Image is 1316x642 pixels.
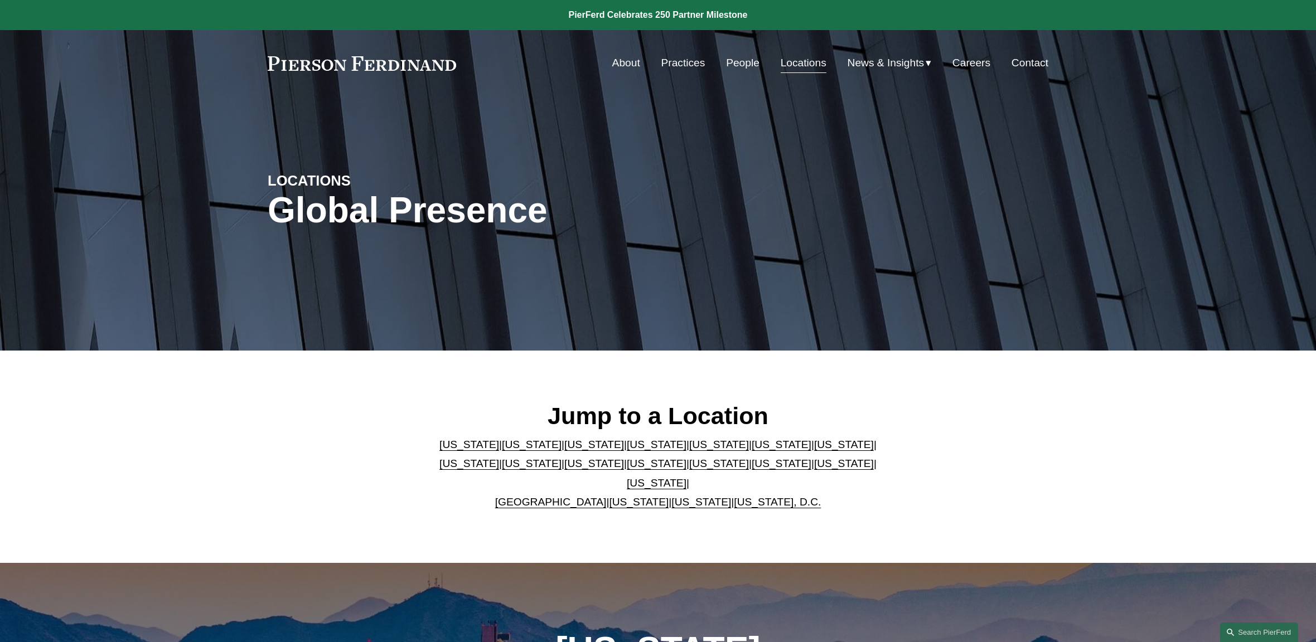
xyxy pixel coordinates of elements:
[612,52,640,74] a: About
[814,458,874,469] a: [US_STATE]
[430,401,886,430] h2: Jump to a Location
[726,52,759,74] a: People
[439,439,499,450] a: [US_STATE]
[1012,52,1048,74] a: Contact
[1220,622,1298,642] a: Search this site
[689,458,749,469] a: [US_STATE]
[734,496,821,508] a: [US_STATE], D.C.
[502,458,562,469] a: [US_STATE]
[430,435,886,512] p: | | | | | | | | | | | | | | | | | |
[671,496,731,508] a: [US_STATE]
[439,458,499,469] a: [US_STATE]
[268,190,788,231] h1: Global Presence
[848,53,925,73] span: News & Insights
[781,52,826,74] a: Locations
[564,439,624,450] a: [US_STATE]
[268,172,463,189] h4: LOCATIONS
[752,458,811,469] a: [US_STATE]
[752,439,811,450] a: [US_STATE]
[627,477,686,489] a: [US_STATE]
[661,52,705,74] a: Practices
[952,52,990,74] a: Careers
[502,439,562,450] a: [US_STATE]
[495,496,607,508] a: [GEOGRAPHIC_DATA]
[627,439,686,450] a: [US_STATE]
[689,439,749,450] a: [US_STATE]
[627,458,686,469] a: [US_STATE]
[814,439,874,450] a: [US_STATE]
[848,52,932,74] a: folder dropdown
[609,496,669,508] a: [US_STATE]
[564,458,624,469] a: [US_STATE]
